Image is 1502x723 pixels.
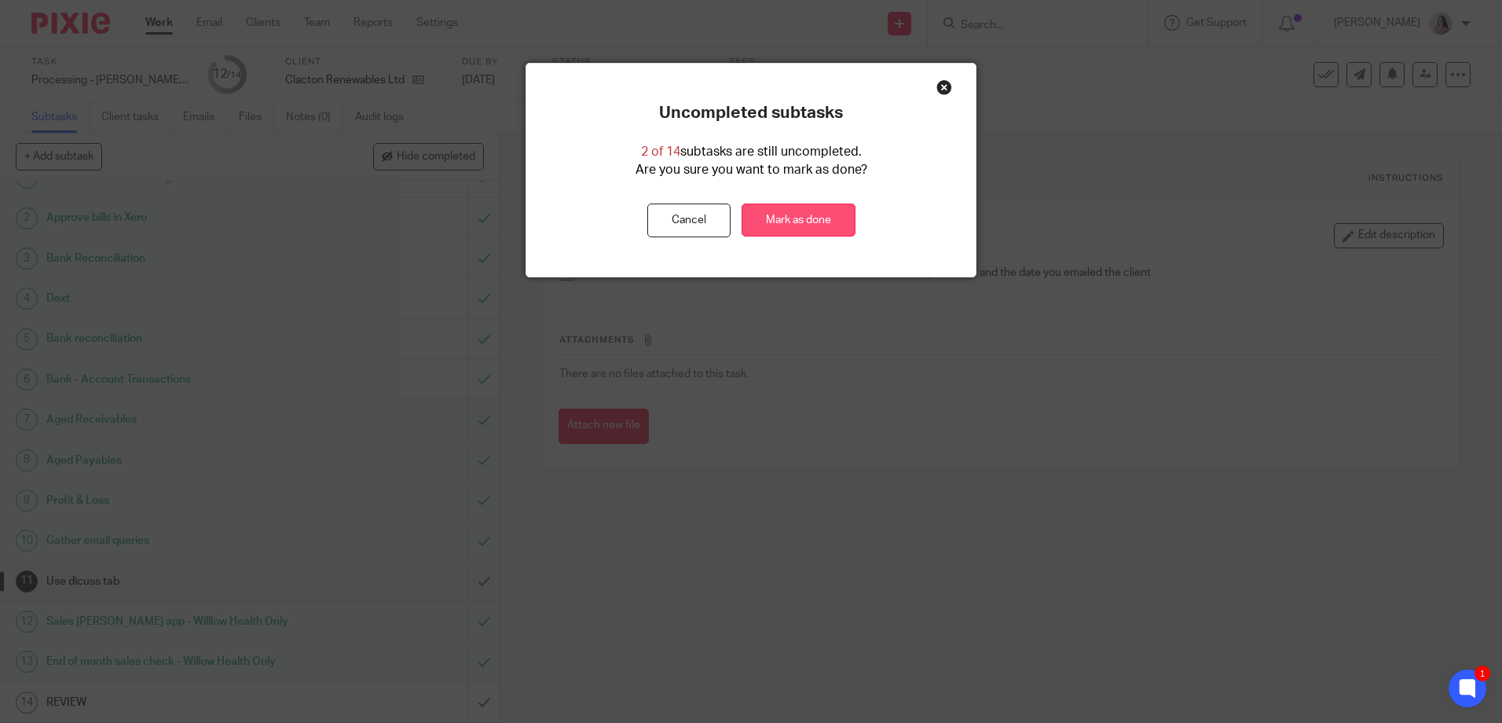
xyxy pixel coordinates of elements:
[641,143,862,161] p: subtasks are still uncompleted.
[647,204,731,237] button: Cancel
[636,161,867,179] p: Are you sure you want to mark as done?
[641,145,680,158] span: 2 of 14
[742,204,855,237] a: Mark as done
[1475,666,1490,681] div: 1
[936,79,952,95] div: Close this dialog window
[659,103,843,123] p: Uncompleted subtasks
